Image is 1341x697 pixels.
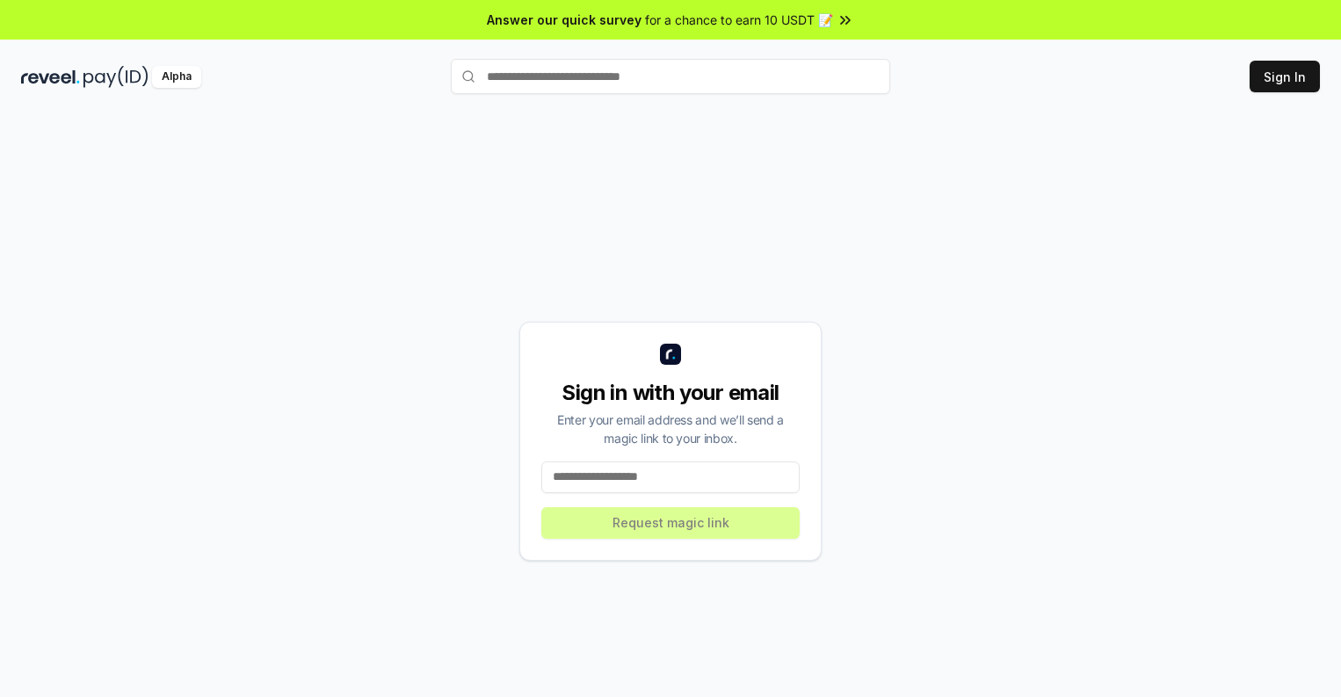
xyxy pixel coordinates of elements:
[660,344,681,365] img: logo_small
[1250,61,1320,92] button: Sign In
[541,379,800,407] div: Sign in with your email
[487,11,642,29] span: Answer our quick survey
[83,66,149,88] img: pay_id
[541,410,800,447] div: Enter your email address and we’ll send a magic link to your inbox.
[152,66,201,88] div: Alpha
[21,66,80,88] img: reveel_dark
[645,11,833,29] span: for a chance to earn 10 USDT 📝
